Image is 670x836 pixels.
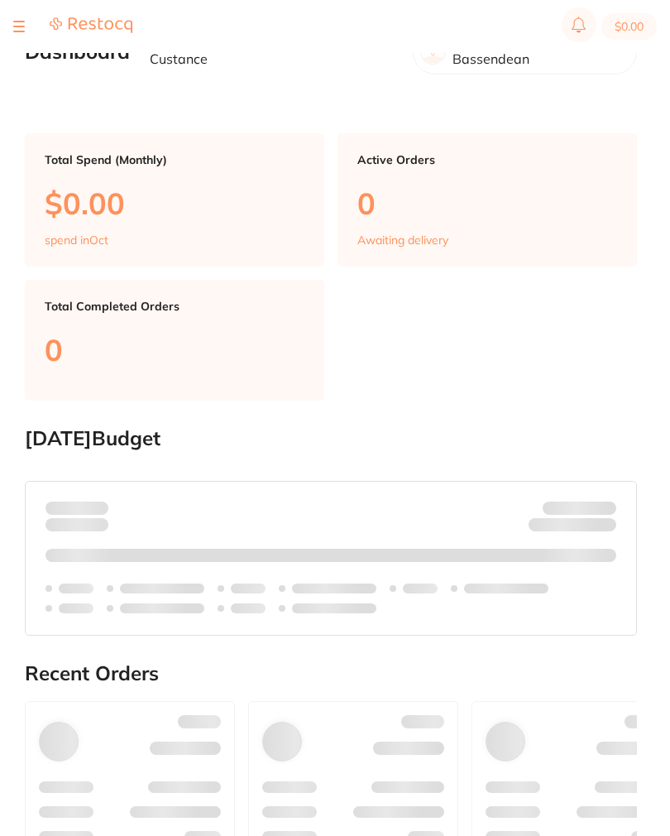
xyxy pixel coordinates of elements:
[587,521,616,536] strong: $0.00
[337,133,637,267] a: Active Orders0Awaiting delivery
[45,186,304,220] p: $0.00
[231,602,266,615] p: Labels
[45,333,304,367] p: 0
[59,582,93,595] p: Labels
[50,17,132,36] a: Restocq Logo
[292,602,376,615] p: Labels extended
[45,502,108,515] p: Spent:
[231,582,266,595] p: Labels
[292,582,376,595] p: Labels extended
[25,662,637,685] h2: Recent Orders
[25,41,130,64] h2: Dashboard
[357,153,617,166] p: Active Orders
[45,300,304,313] p: Total Completed Orders
[357,186,617,220] p: 0
[601,13,657,40] button: $0.00
[45,153,304,166] p: Total Spend (Monthly)
[464,582,548,595] p: Labels extended
[120,582,204,595] p: Labels extended
[529,515,616,535] p: Remaining:
[543,502,616,515] p: Budget:
[25,133,324,267] a: Total Spend (Monthly)$0.00spend inOct
[120,602,204,615] p: Labels extended
[45,515,108,535] p: month
[50,17,132,34] img: Restocq Logo
[150,36,400,67] p: Welcome back, [PERSON_NAME] Custance
[357,233,448,247] p: Awaiting delivery
[25,280,324,400] a: Total Completed Orders0
[25,427,637,450] h2: [DATE] Budget
[403,582,438,595] p: Labels
[59,602,93,615] p: Labels
[45,233,108,247] p: spend in Oct
[79,501,108,516] strong: $0.00
[584,501,616,516] strong: $NaN
[452,36,623,67] p: Absolute Smiles Bassendean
